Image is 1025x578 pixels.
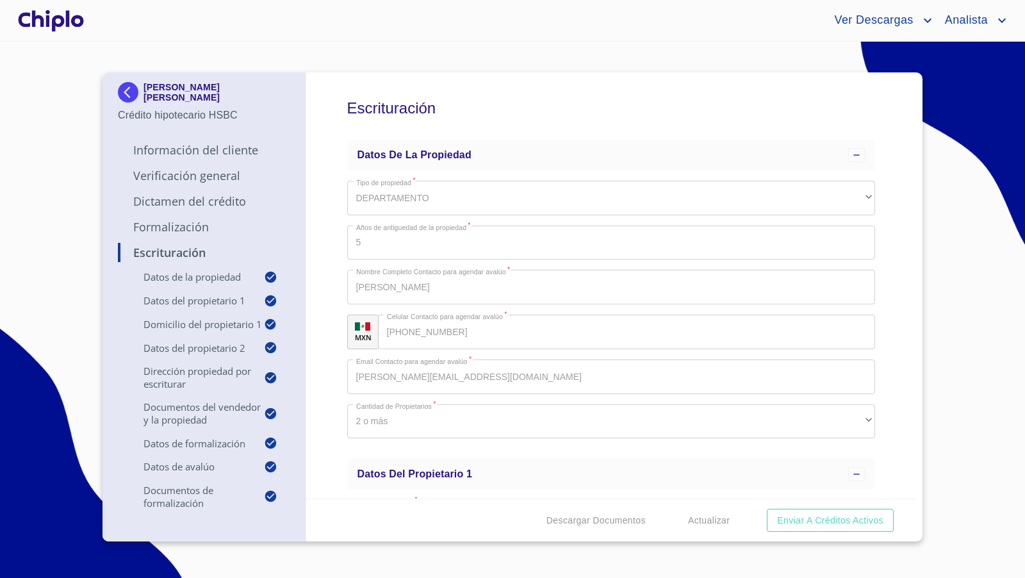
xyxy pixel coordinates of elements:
p: Documentos del vendedor y la propiedad [118,400,264,426]
button: Actualizar [683,509,735,533]
p: Datos de Avalúo [118,460,264,473]
p: Documentos de Formalización [118,484,264,509]
p: Dirección Propiedad por Escriturar [118,365,264,390]
p: MXN [355,333,372,342]
button: account of current user [935,10,1010,31]
span: Descargar Documentos [546,513,646,529]
p: Crédito hipotecario HSBC [118,108,290,123]
span: Ver Descargas [824,10,919,31]
button: account of current user [824,10,935,31]
div: [PERSON_NAME] [PERSON_NAME] [118,82,290,108]
button: Enviar a Créditos Activos [767,509,894,533]
span: Datos de la propiedad [357,149,471,160]
p: Domicilio del Propietario 1 [118,318,264,331]
span: Actualizar [688,513,730,529]
img: R93DlvwvvjP9fbrDwZeCRYBHk45OWMq+AAOlFVsxT89f82nwPLnD58IP7+ANJEaWYhP0Tx8kkA0WlQMPQsAAgwAOmBj20AXj6... [355,322,370,331]
p: Información del Cliente [118,142,290,158]
h5: Escrituración [347,82,876,135]
p: Datos de la propiedad [118,270,264,283]
img: Docupass spot blue [118,82,143,103]
p: Escrituración [118,245,290,260]
span: Enviar a Créditos Activos [777,513,883,529]
div: DEPARTAMENTO [347,181,876,215]
div: Datos del propietario 1 [347,459,876,490]
span: Analista [935,10,994,31]
p: Dictamen del Crédito [118,194,290,209]
span: Datos del propietario 1 [357,468,473,479]
div: Datos de la propiedad [347,140,876,170]
p: Formalización [118,219,290,235]
p: Datos del propietario 1 [118,294,264,307]
button: Descargar Documentos [541,509,651,533]
p: Datos de Formalización [118,437,264,450]
div: 2 o más [347,404,876,439]
p: Datos del propietario 2 [118,342,264,354]
p: [PERSON_NAME] [PERSON_NAME] [143,82,290,103]
p: Verificación General [118,168,290,183]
